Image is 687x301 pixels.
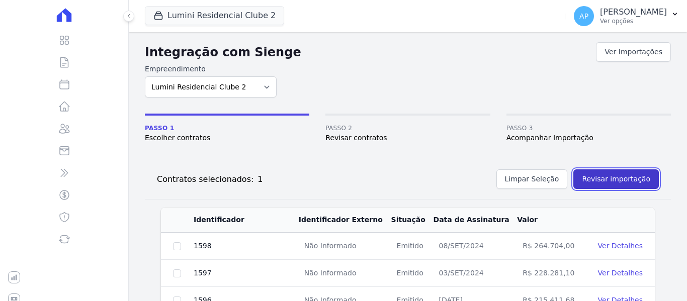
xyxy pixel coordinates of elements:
[517,208,586,233] th: Valor
[579,13,588,20] span: AP
[506,124,671,133] span: Passo 3
[193,260,298,287] td: 1597
[391,233,433,260] td: Emitido
[598,242,643,250] a: Ver Detalhes
[391,208,433,233] th: Situação
[600,17,667,25] p: Ver opções
[325,124,490,133] span: Passo 2
[517,260,586,287] td: R$ 228.281,10
[506,133,671,143] span: Acompanhar Importação
[298,233,391,260] td: Não Informado
[433,233,517,260] td: 08/SET/2024
[433,208,517,233] th: Data de Assinatura
[566,2,687,30] button: AP [PERSON_NAME] Ver opções
[193,233,298,260] td: 1598
[598,269,643,277] a: Ver Detalhes
[298,260,391,287] td: Não Informado
[433,260,517,287] td: 03/SET/2024
[157,173,253,185] h2: Contratos selecionados:
[496,169,568,189] button: Limpar Seleção
[596,42,671,62] a: Ver Importações
[145,114,671,143] nav: Progress
[298,208,391,233] th: Identificador Externo
[145,133,309,143] span: Escolher contratos
[253,173,263,185] div: 1
[391,260,433,287] td: Emitido
[145,124,309,133] span: Passo 1
[517,233,586,260] td: R$ 264.704,00
[193,208,298,233] th: Identificador
[145,64,277,74] label: Empreendimento
[145,6,284,25] button: Lumini Residencial Clube 2
[573,169,659,189] button: Revisar importação
[145,43,596,61] h2: Integração com Sienge
[600,7,667,17] p: [PERSON_NAME]
[325,133,490,143] span: Revisar contratos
